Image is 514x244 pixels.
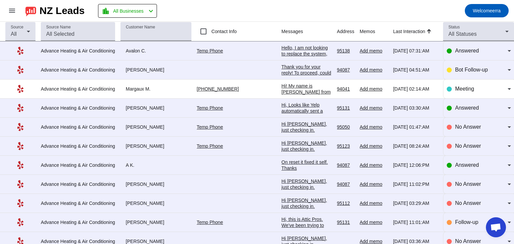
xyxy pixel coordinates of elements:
div: [PERSON_NAME] [120,181,191,187]
mat-icon: Yelp [16,180,24,188]
mat-icon: Yelp [16,85,24,93]
div: Add memo [360,67,388,73]
button: Welcomeerra [465,4,509,17]
div: [DATE] 03:29:AM [393,200,438,206]
a: Temp Phone [197,48,223,53]
div: Advance Heating & Air Conditioning [41,48,115,54]
div: 94087 [337,67,354,73]
span: All Businesses [113,6,144,16]
div: Hi, Looks like Yelp automatically sent a request to multiple companies. I am proceeding with anot... [281,102,332,144]
div: Advance Heating & Air Conditioning [41,143,115,149]
div: Last Interaction [393,28,425,35]
a: Temp Phone [197,105,223,111]
div: Thank you for your reply! To proceed, could you please share your home property address and full ... [281,64,332,196]
div: On reset it fixed it self. Thanks [281,159,332,171]
div: 95138 [337,48,354,54]
div: [DATE] 07:31:AM [393,48,438,54]
mat-icon: Yelp [16,123,24,131]
mat-icon: menu [8,7,16,15]
mat-icon: Yelp [16,142,24,150]
span: All [11,31,17,37]
div: [PERSON_NAME] [120,219,191,225]
mat-icon: location_city [102,7,110,15]
div: NZ Leads [39,6,85,15]
div: Add memo [360,105,388,111]
a: Open chat [486,217,506,237]
div: [DATE] 01:47:AM [393,124,438,130]
div: Hi [PERSON_NAME], just checking in. Wondering if you still need help with your project. Please le... [281,140,332,194]
span: erra [473,6,501,15]
span: Follow-up [455,219,478,225]
div: 94041 [337,86,354,92]
mat-label: Source [11,25,23,29]
div: [PERSON_NAME] [120,124,191,130]
div: [DATE] 03:30:AM [393,105,438,111]
div: Add memo [360,162,388,168]
mat-icon: Yelp [16,218,24,226]
mat-icon: Yelp [16,66,24,74]
div: 94087 [337,162,354,168]
mat-icon: Yelp [16,199,24,207]
button: All Businesses [98,4,157,18]
div: [DATE] 02:14:AM [393,86,438,92]
div: Advance Heating & Air Conditioning [41,162,115,168]
a: [PHONE_NUMBER] [197,86,239,92]
div: Add memo [360,181,388,187]
div: Advance Heating & Air Conditioning [41,124,115,130]
span: Answered [455,162,479,168]
div: Advance Heating & Air Conditioning [41,200,115,206]
div: Advance Heating & Air Conditioning [41,86,115,92]
div: Advance Heating & Air Conditioning [41,105,115,111]
div: [DATE] 04:51:AM [393,67,438,73]
span: Meeting [455,86,474,92]
div: Hi [PERSON_NAME], just checking in. Wondering if you still need help with your project. Please le... [281,178,332,232]
div: Add memo [360,86,388,92]
mat-icon: Yelp [16,104,24,112]
mat-icon: Yelp [16,161,24,169]
a: Temp Phone [197,143,223,149]
mat-icon: chevron_left [147,7,155,15]
span: No Answer [455,181,481,187]
div: [PERSON_NAME] [120,200,191,206]
div: Advance Heating & Air Conditioning [41,219,115,225]
a: Temp Phone [197,124,223,130]
div: [DATE] 12:06:PM [393,162,438,168]
div: [DATE] 11:02:PM [393,181,438,187]
div: Hi [PERSON_NAME], just checking in. Wondering if you still need help with your project. Please le... [281,121,332,175]
mat-label: Customer Name [126,25,155,29]
div: Hi! My name is [PERSON_NAME] from [GEOGRAPHIC_DATA], I'd be more than happy to assist you. [281,83,332,113]
span: Welcome [473,8,492,13]
div: 95050 [337,124,354,130]
div: [DATE] 08:24:AM [393,143,438,149]
div: 94087 [337,181,354,187]
div: [PERSON_NAME] [120,105,191,111]
img: logo [25,5,36,16]
div: Advance Heating & Air Conditioning [41,181,115,187]
span: Answered [455,48,479,53]
span: Answered [455,105,479,111]
span: No Answer [455,143,481,149]
span: No Answer [455,200,481,206]
div: [PERSON_NAME] [120,67,191,73]
a: Temp Phone [197,220,223,225]
th: Address [337,22,360,41]
div: Add memo [360,143,388,149]
th: Memos [360,22,393,41]
div: Margaux M. [120,86,191,92]
div: [DATE] 11:01:AM [393,219,438,225]
span: No Answer [455,124,481,130]
div: Avalon C. [120,48,191,54]
span: No Answer [455,238,481,244]
div: Add memo [360,124,388,130]
div: 95123 [337,143,354,149]
mat-label: Status [448,25,460,29]
th: Messages [281,22,337,41]
mat-label: Source Name [46,25,71,29]
div: Add memo [360,48,388,54]
div: Add memo [360,200,388,206]
div: 95131 [337,219,354,225]
span: All Statuses [448,31,477,37]
input: All Selected [46,30,110,38]
div: 95112 [337,200,354,206]
div: Hello, I am not looking to replace the system, just fix the outdoor compressor, probably either t... [281,45,332,87]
